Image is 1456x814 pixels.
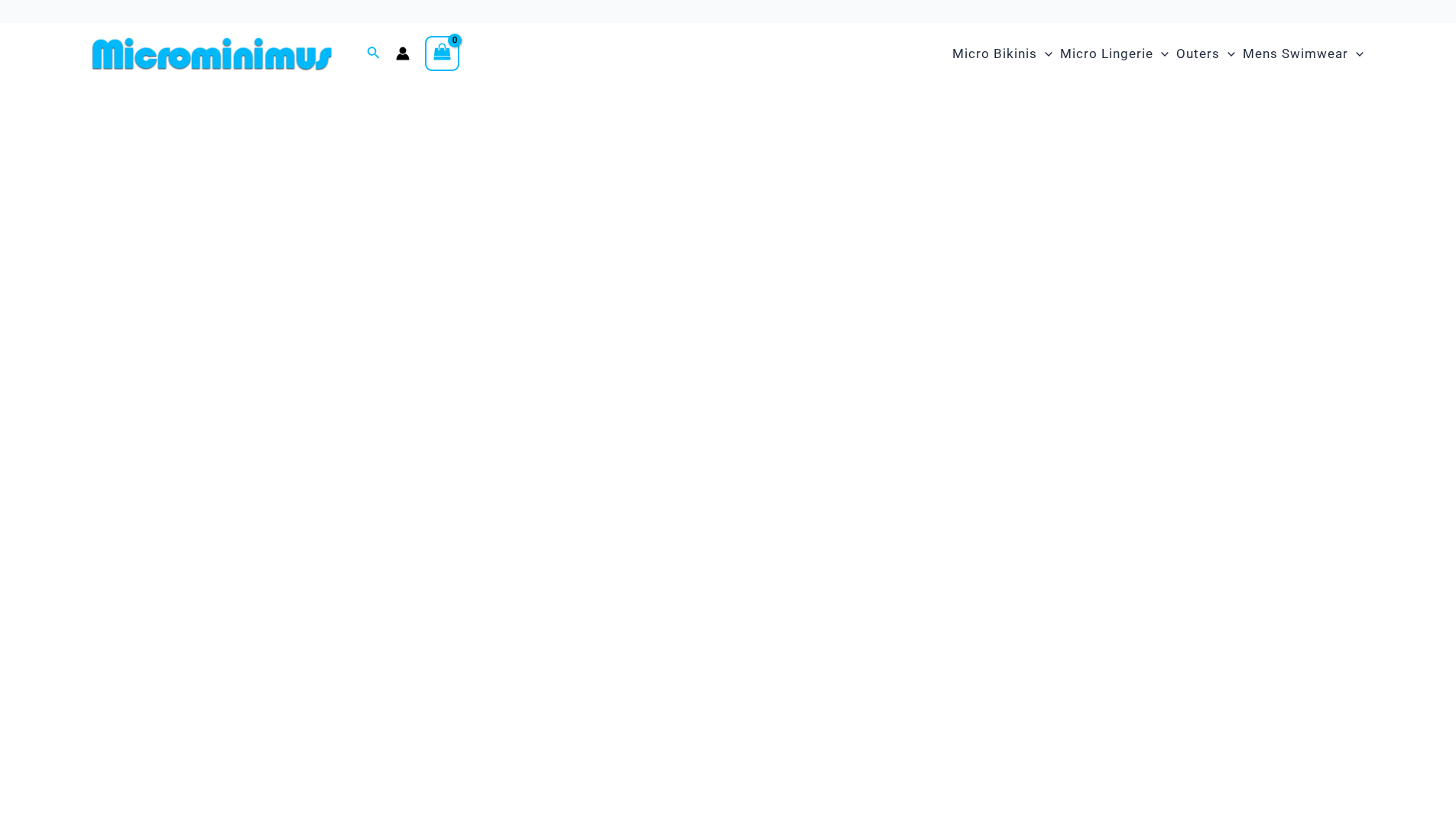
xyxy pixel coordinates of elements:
[1220,34,1235,73] span: Menu Toggle
[1056,31,1172,77] a: Micro LingerieMenu ToggleMenu Toggle
[1153,34,1169,73] span: Menu Toggle
[367,44,381,63] a: Search icon link
[1060,34,1153,73] span: Micro Lingerie
[1172,31,1239,77] a: OutersMenu ToggleMenu Toggle
[1037,34,1052,73] span: Menu Toggle
[1176,34,1220,73] span: Outers
[949,31,1056,77] a: Micro BikinisMenu ToggleMenu Toggle
[425,36,460,71] a: View Shopping Cart, empty
[1243,34,1348,73] span: Mens Swimwear
[86,37,338,71] img: MM SHOP LOGO FLAT
[1348,34,1364,73] span: Menu Toggle
[946,28,1370,79] nav: Site Navigation
[396,47,410,60] a: Account icon link
[1239,31,1367,77] a: Mens SwimwearMenu ToggleMenu Toggle
[952,34,1037,73] span: Micro Bikinis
